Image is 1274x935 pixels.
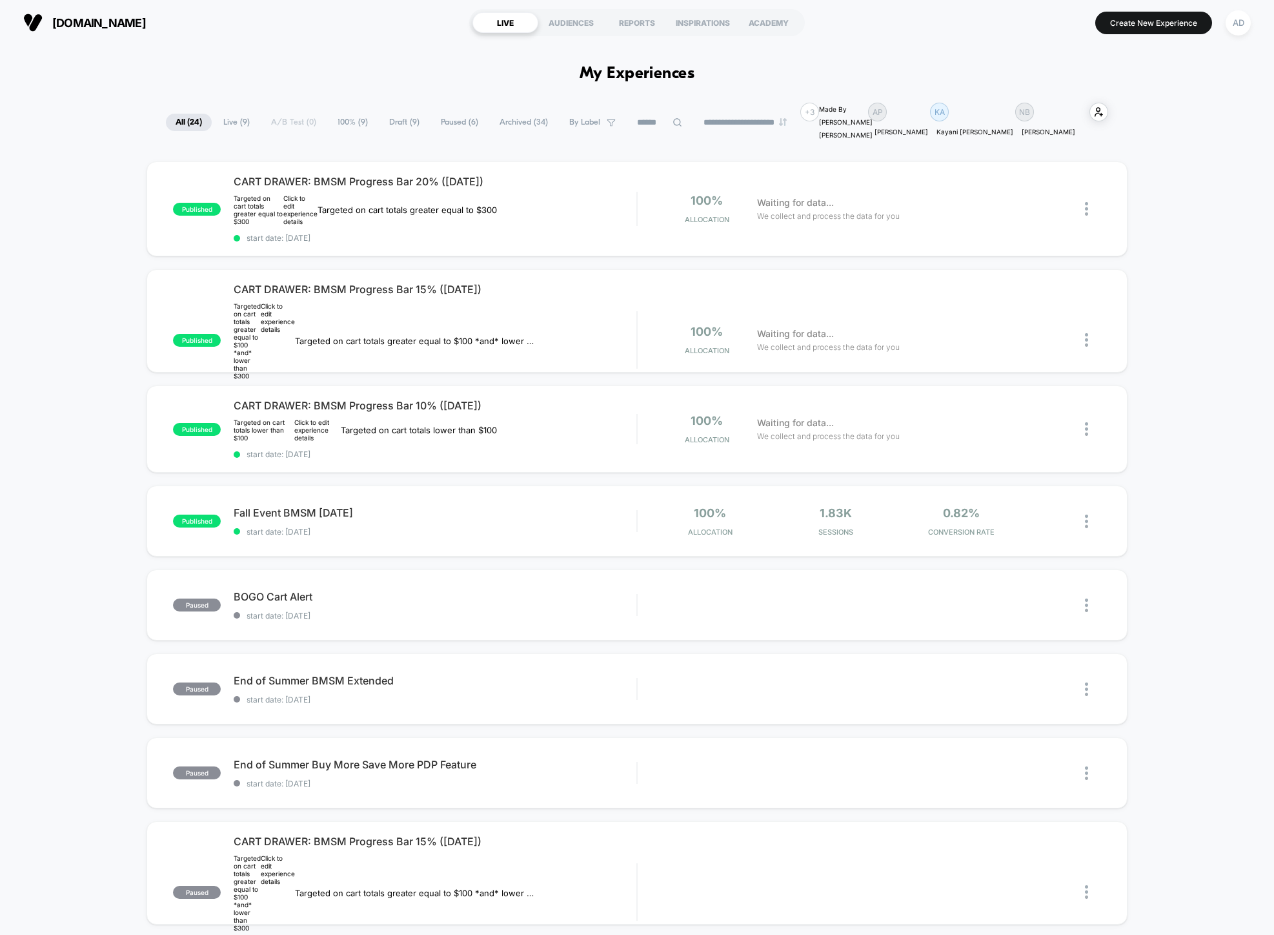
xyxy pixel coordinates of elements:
[234,302,261,380] span: Targeted on cart totals greater equal to $100 *and* lower than $300
[670,12,736,33] div: INSPIRATIONS
[936,128,1013,136] p: Kayani [PERSON_NAME]
[234,674,636,687] span: End of Summer BMSM Extended
[1085,422,1088,436] img: close
[173,599,221,611] span: paused
[234,399,636,412] span: CART DRAWER: BMSM Progress Bar 10% ([DATE])
[757,416,834,430] span: Waiting for data...
[234,194,283,225] span: Targeted on cart totals greater equal to $300
[341,425,497,435] span: Targeted on cart totals lower than $100
[234,779,636,788] span: start date: [DATE]
[757,327,834,341] span: Waiting for data...
[294,418,341,442] div: Click to edit experience details
[902,528,1021,537] span: CONVERSION RATE
[604,12,670,33] div: REPORTS
[873,107,883,117] p: AP
[19,12,150,33] button: [DOMAIN_NAME]
[234,695,636,704] span: start date: [DATE]
[234,611,636,621] span: start date: [DATE]
[173,423,221,436] span: published
[1222,10,1255,36] button: AD
[757,196,834,210] span: Waiting for data...
[472,12,538,33] div: LIVE
[1085,599,1088,612] img: close
[943,506,980,520] span: 0.82%
[1085,885,1088,899] img: close
[691,414,723,427] span: 100%
[685,435,729,444] span: Allocation
[379,114,429,131] span: Draft ( 9 )
[173,334,221,347] span: published
[569,118,600,127] span: By Label
[173,203,221,216] span: published
[757,341,900,353] span: We collect and process the data for you
[52,16,146,30] span: [DOMAIN_NAME]
[779,118,787,126] img: end
[1095,12,1212,34] button: Create New Experience
[1226,10,1251,36] div: AD
[234,233,636,243] span: start date: [DATE]
[691,325,723,338] span: 100%
[318,205,497,215] span: Targeted on cart totals greater equal to $300
[490,114,558,131] span: Archived ( 34 )
[295,888,534,898] span: Targeted on cart totals greater equal to $100 *and* lower than $300
[234,527,636,537] span: start date: [DATE]
[538,12,604,33] div: AUDIENCES
[800,103,819,121] div: + 3
[685,215,729,224] span: Allocation
[736,12,802,33] div: ACADEMY
[776,528,895,537] span: Sessions
[234,590,636,603] span: BOGO Cart Alert
[173,766,221,779] span: paused
[234,418,285,442] span: Targeted on cart totals lower than $100
[688,528,733,537] span: Allocation
[1019,107,1030,117] p: NB
[1085,683,1088,696] img: close
[23,13,43,32] img: Visually logo
[1085,333,1088,347] img: close
[295,336,534,346] span: Targeted on cart totals greater equal to $100 *and* lower than $300
[694,506,726,520] span: 100%
[875,128,928,136] p: [PERSON_NAME]
[283,194,318,225] div: Click to edit experience details
[173,886,221,899] span: paused
[1022,128,1075,136] p: [PERSON_NAME]
[234,835,636,848] span: CART DRAWER: BMSM Progress Bar 15% ([DATE])
[234,506,636,519] span: Fall Event BMSM [DATE]
[261,854,295,932] div: Click to edit experience details
[166,114,212,131] span: All ( 24 )
[1085,515,1088,528] img: close
[234,758,636,771] span: End of Summer Buy More Save More PDP Feature
[757,430,900,442] span: We collect and process the data for you
[214,114,259,131] span: Live ( 9 )
[234,283,636,296] span: CART DRAWER: BMSM Progress Bar 15% ([DATE])
[173,515,221,528] span: published
[691,194,723,207] span: 100%
[820,506,852,520] span: 1.83k
[935,107,945,117] p: KA
[234,449,636,459] span: start date: [DATE]
[431,114,488,131] span: Paused ( 6 )
[580,65,695,83] h1: My Experiences
[1085,766,1088,780] img: close
[328,114,378,131] span: 100% ( 9 )
[234,854,261,932] span: Targeted on cart totals greater equal to $100 *and* lower than $300
[261,302,295,380] div: Click to edit experience details
[819,103,873,141] div: Made By [PERSON_NAME] [PERSON_NAME]
[1085,202,1088,216] img: close
[757,210,900,222] span: We collect and process the data for you
[234,175,636,188] span: CART DRAWER: BMSM Progress Bar 20% ([DATE])
[685,346,729,355] span: Allocation
[173,683,221,695] span: paused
